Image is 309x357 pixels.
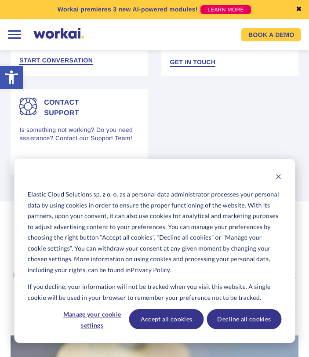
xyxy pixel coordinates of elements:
span: Last name [133,36,167,45]
a: Contact support Is something not working? Do you need assistance? Contact our Support Team! [EMAI... [4,82,154,182]
button: Dismiss cookie banner [275,172,281,183]
div: Cookie banner [14,159,295,343]
input: Your last name [133,47,263,64]
button: Accept all cookies [129,309,204,329]
h3: Fill the form below to send us a message, ask questions, or give feedback – we will get back to y... [11,270,298,302]
a: LEARN MORE [200,5,251,14]
a: ✖ [296,6,302,13]
p: Workai premieres 3 new AI-powered modules! [58,5,198,14]
span: [EMAIL_ADDRESS][DOMAIN_NAME] [19,158,131,164]
p: Is something not working? Do you need assistance? Contact our Support Team! [19,126,139,142]
p: If you decline, your information will not be tracked when you visit this website. A single cookie... [28,281,281,303]
a: BOOK A DEMO [241,28,301,41]
a: Privacy Policy [68,126,104,134]
button: Decline all cookies [207,309,281,329]
p: Elastic Cloud Solutions sp. z o. o. as a personal data administrator processes your personal data... [28,189,281,275]
span: Get in touch [170,59,216,65]
a: Privacy Policy [131,265,170,276]
input: email messages [2,171,8,177]
button: Manage your cookie settings [58,309,126,329]
span: Start conversation [19,57,93,63]
h2: Get in with our team [11,240,298,259]
p: email messages [11,170,57,177]
h4: Contact support [19,98,139,119]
